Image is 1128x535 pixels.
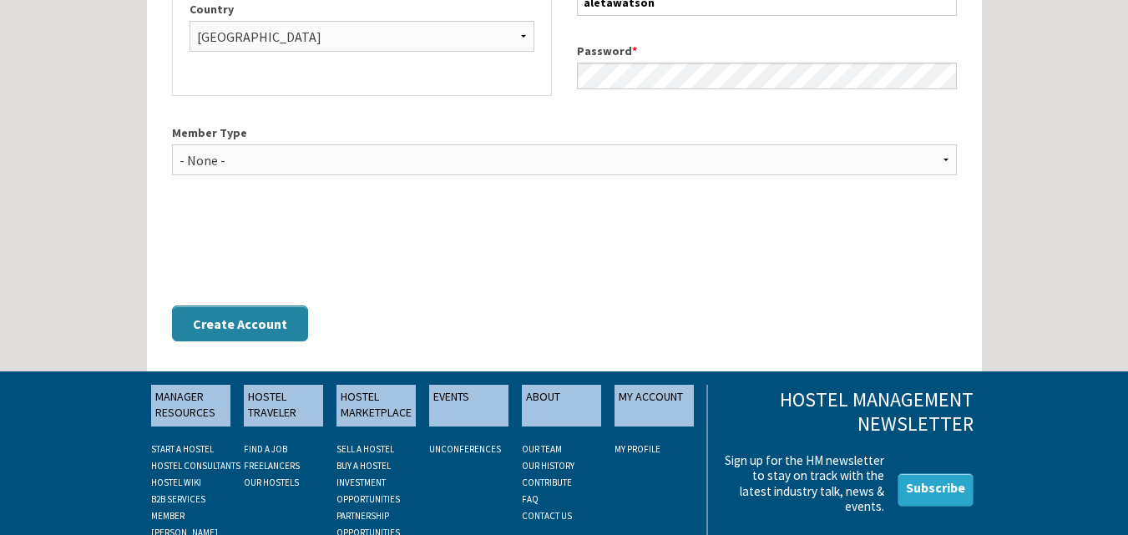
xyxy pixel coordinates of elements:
[336,477,400,505] a: INVESTMENT OPPORTUNITIES
[244,385,323,426] a: HOSTEL TRAVELER
[522,460,574,472] a: OUR HISTORY
[336,443,394,455] a: SELL A HOSTEL
[244,443,287,455] a: FIND A JOB
[244,460,300,472] a: FREELANCERS
[336,385,416,426] a: HOSTEL MARKETPLACE
[522,385,601,426] a: ABOUT
[615,443,660,455] a: My Profile
[522,443,562,455] a: OUR TEAM
[522,493,539,505] a: FAQ
[720,388,973,437] h3: Hostel Management Newsletter
[429,443,501,455] a: UNCONFERENCES
[429,385,508,426] a: EVENTS
[522,510,572,522] a: CONTACT US
[151,460,240,472] a: HOSTEL CONSULTANTS
[898,473,974,507] a: Subscribe
[172,124,957,142] label: Member Type
[720,453,884,514] p: Sign up for the HM newsletter to stay on track with the latest industry talk, news & events.
[151,385,230,426] a: MANAGER RESOURCES
[577,43,957,60] label: Password
[336,460,391,472] a: BUY A HOSTEL
[615,385,694,426] a: MY ACCOUNT
[172,215,426,280] iframe: reCAPTCHA
[190,1,534,18] label: Country
[151,493,205,505] a: B2B SERVICES
[522,477,572,488] a: CONTRIBUTE
[244,477,299,488] a: OUR HOSTELS
[151,477,201,488] a: HOSTEL WIKI
[632,43,637,58] span: This field is required.
[172,305,308,341] button: Create Account
[151,443,214,455] a: START A HOSTEL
